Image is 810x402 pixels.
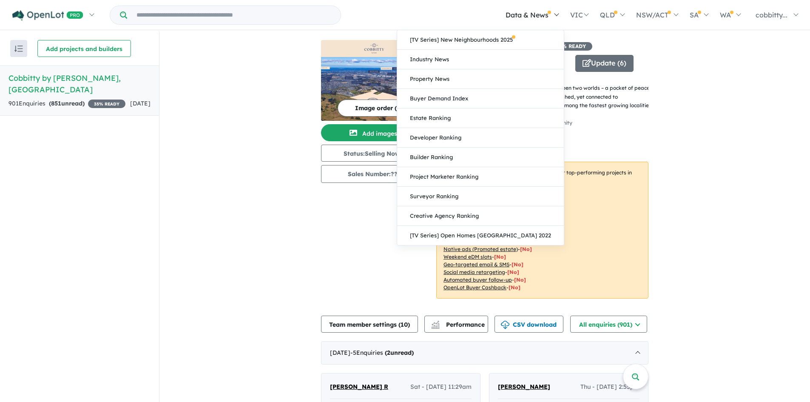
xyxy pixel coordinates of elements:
[324,43,424,54] img: Cobbitty by Mirvac - Cobbitty Logo
[321,40,427,121] a: Cobbitty by Mirvac - Cobbitty LogoCobbitty by Mirvac - Cobbitty
[330,383,388,391] span: [PERSON_NAME] R
[338,100,423,117] button: Image order (15)
[424,316,488,333] button: Performance
[9,72,151,95] h5: Cobbitty by [PERSON_NAME] , [GEOGRAPHIC_DATA]
[498,382,550,392] a: [PERSON_NAME]
[756,11,787,19] span: cobbitty...
[397,89,564,108] a: Buyer Demand Index
[580,382,639,392] span: Thu - [DATE] 2:55pm
[432,321,485,328] span: Performance
[88,100,125,108] span: 35 % READY
[321,57,427,121] img: Cobbitty by Mirvac - Cobbitty
[443,277,512,283] u: Automated buyer follow-up
[397,167,564,187] a: Project Marketer Ranking
[321,165,427,183] button: Sales Number:???
[9,99,125,109] div: 901 Enquir ies
[129,6,339,24] input: Try estate name, suburb, builder or developer
[431,323,440,329] img: bar-chart.svg
[514,277,526,283] span: [No]
[49,100,85,107] strong: ( unread)
[494,254,506,260] span: [No]
[330,382,388,392] a: [PERSON_NAME] R
[397,128,564,148] a: Developer Ranking
[432,321,439,325] img: line-chart.svg
[321,341,648,365] div: [DATE]
[51,100,61,107] span: 851
[321,145,427,162] button: Status:Selling Now
[443,284,506,291] u: OpenLot Buyer Cashback
[509,284,520,291] span: [No]
[501,321,509,329] img: download icon
[387,349,390,356] span: 2
[321,124,427,141] button: Add images
[443,254,492,260] u: Weekend eDM slots
[397,206,564,226] a: Creative Agency Ranking
[498,383,550,391] span: [PERSON_NAME]
[37,40,131,57] button: Add projects and builders
[570,316,647,333] button: All enquiries (901)
[397,108,564,128] a: Estate Ranking
[443,269,505,275] u: Social media retargeting
[350,349,414,356] span: - 5 Enquir ies
[495,316,563,333] button: CSV download
[520,246,532,252] span: [No]
[549,42,592,51] span: 35 % READY
[397,226,564,245] a: [TV Series] Open Homes [GEOGRAPHIC_DATA] 2022
[397,69,564,89] a: Property News
[410,382,472,392] span: Sat - [DATE] 11:29am
[443,246,518,252] u: Native ads (Promoted estate)
[401,321,408,328] span: 10
[130,100,151,107] span: [DATE]
[507,269,519,275] span: [No]
[443,261,509,268] u: Geo-targeted email & SMS
[575,55,634,72] button: Update (6)
[397,30,564,50] a: [TV Series] New Neighbourhoods 2025
[12,10,83,21] img: Openlot PRO Logo White
[14,46,23,52] img: sort.svg
[397,50,564,69] a: Industry News
[397,187,564,206] a: Surveyor Ranking
[512,261,523,268] span: [No]
[321,316,418,333] button: Team member settings (10)
[385,349,414,356] strong: ( unread)
[397,148,564,167] a: Builder Ranking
